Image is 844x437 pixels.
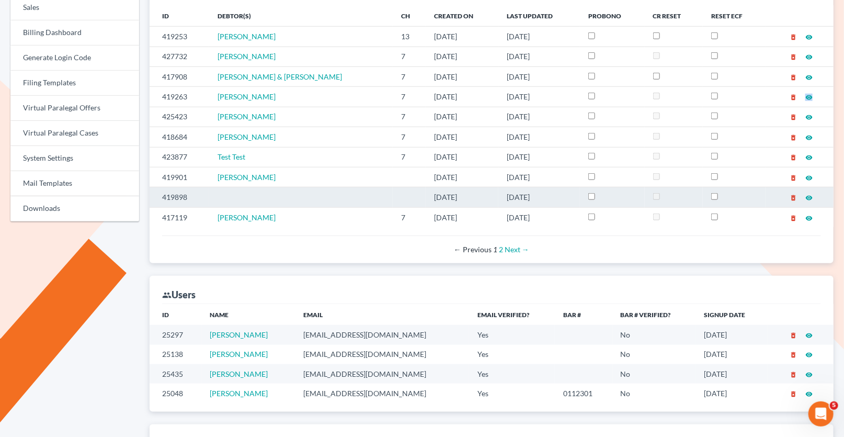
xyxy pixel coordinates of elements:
td: 417119 [150,207,209,227]
td: No [612,364,696,384]
i: delete_forever [790,332,797,339]
th: Name [202,304,295,325]
a: Page 2 [499,245,503,254]
th: Email Verified? [469,304,555,325]
a: visibility [805,213,813,222]
a: delete_forever [790,369,797,378]
a: Virtual Paralegal Cases [10,121,139,146]
i: visibility [805,134,813,141]
i: delete_forever [790,33,797,41]
a: Downloads [10,196,139,221]
a: [PERSON_NAME] [210,330,268,339]
a: [PERSON_NAME] [218,52,276,61]
a: [PERSON_NAME] [218,112,276,121]
td: 425423 [150,107,209,127]
a: visibility [805,193,813,201]
td: 25048 [150,384,202,403]
a: delete_forever [790,72,797,81]
td: 13 [393,27,426,47]
a: [PERSON_NAME] [218,173,276,182]
span: Previous page [454,245,492,254]
td: 419901 [150,167,209,187]
td: [DATE] [426,187,498,207]
td: [DATE] [426,27,498,47]
em: Page 1 [493,245,497,254]
td: [DATE] [498,207,580,227]
td: 419263 [150,87,209,107]
td: No [612,325,696,344]
td: 427732 [150,47,209,66]
td: [DATE] [498,167,580,187]
td: [DATE] [426,147,498,167]
i: visibility [805,332,813,339]
td: 423877 [150,147,209,167]
td: Yes [469,345,555,364]
th: Bar # [555,304,612,325]
i: visibility [805,53,813,61]
a: visibility [805,369,813,378]
i: delete_forever [790,154,797,161]
i: visibility [805,390,813,398]
td: [EMAIL_ADDRESS][DOMAIN_NAME] [295,364,469,384]
th: Bar # Verified? [612,304,696,325]
a: visibility [805,350,813,358]
a: visibility [805,330,813,339]
a: visibility [805,92,813,101]
i: visibility [805,194,813,201]
td: 7 [393,107,426,127]
a: delete_forever [790,152,797,161]
td: [DATE] [498,127,580,147]
th: Reset ECF [703,5,766,26]
a: delete_forever [790,173,797,182]
a: delete_forever [790,132,797,141]
i: visibility [805,154,813,161]
td: 7 [393,127,426,147]
i: delete_forever [790,215,797,222]
td: 25435 [150,364,202,384]
td: 7 [393,66,426,86]
span: [PERSON_NAME] [218,32,276,41]
td: 7 [393,147,426,167]
td: 419253 [150,27,209,47]
i: delete_forever [790,134,797,141]
td: [DATE] [426,47,498,66]
a: visibility [805,152,813,161]
iframe: Intercom live chat [808,401,834,427]
a: visibility [805,173,813,182]
span: [PERSON_NAME] [218,132,276,141]
td: 419898 [150,187,209,207]
a: visibility [805,32,813,41]
td: 25297 [150,325,202,344]
a: delete_forever [790,193,797,201]
td: [DATE] [426,107,498,127]
td: [DATE] [498,187,580,207]
a: [PERSON_NAME] [218,213,276,222]
i: group [162,290,172,300]
a: delete_forever [790,92,797,101]
td: [EMAIL_ADDRESS][DOMAIN_NAME] [295,345,469,364]
th: Last Updated [498,5,580,26]
a: Test Test [218,152,245,161]
td: 7 [393,207,426,227]
span: [PERSON_NAME] & [PERSON_NAME] [218,72,342,81]
td: Yes [469,325,555,344]
a: Generate Login Code [10,46,139,71]
a: [PERSON_NAME] [210,369,268,378]
td: [DATE] [426,66,498,86]
i: delete_forever [790,114,797,121]
th: Ch [393,5,426,26]
td: [DATE] [498,87,580,107]
td: [DATE] [696,384,769,403]
div: Users [162,288,196,301]
a: delete_forever [790,213,797,222]
i: delete_forever [790,53,797,61]
td: 25138 [150,345,202,364]
td: No [612,384,696,403]
i: visibility [805,74,813,81]
td: 7 [393,47,426,66]
a: Next page [505,245,529,254]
